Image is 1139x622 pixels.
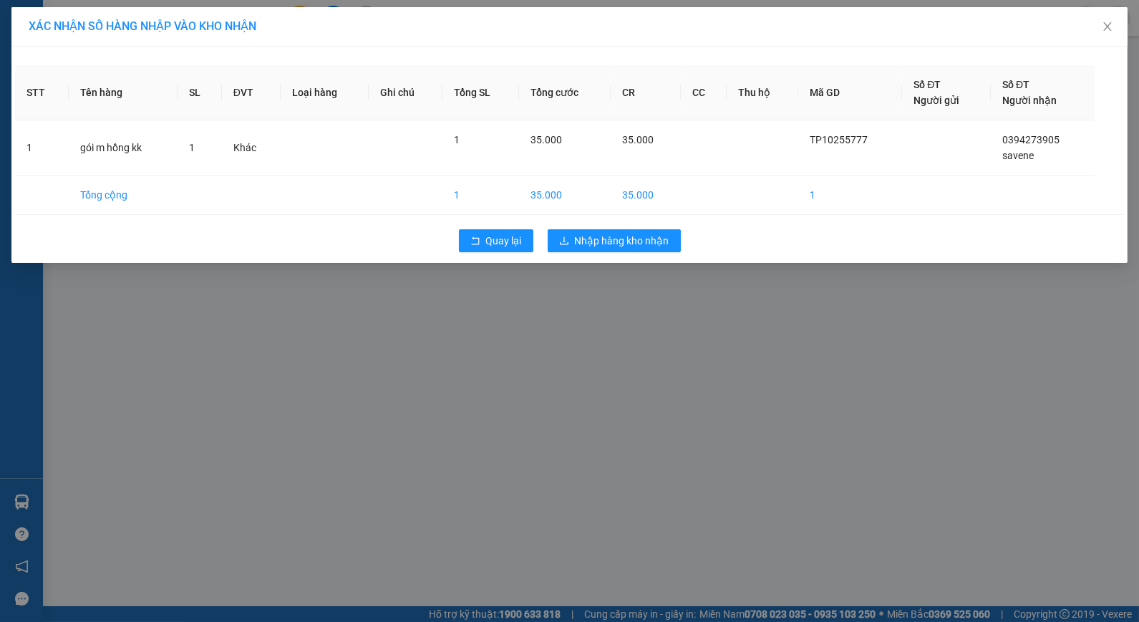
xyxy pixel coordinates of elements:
[189,142,195,153] span: 1
[1102,21,1113,32] span: close
[15,65,69,120] th: STT
[530,134,562,145] span: 35.000
[798,65,903,120] th: Mã GD
[6,48,209,62] p: NHẬN:
[69,120,178,176] td: gói m hồng kk
[281,65,369,120] th: Loại hàng
[442,65,519,120] th: Tổng SL
[470,236,480,247] span: rollback
[6,80,34,93] span: GIAO:
[486,233,522,249] span: Quay lại
[727,65,798,120] th: Thu hộ
[559,236,569,247] span: download
[69,65,178,120] th: Tên hàng
[222,65,281,120] th: ĐVT
[6,64,115,77] span: 0787848139 -
[29,19,256,33] span: XÁC NHẬN SỐ HÀNG NHẬP VÀO KHO NHẬN
[454,134,460,145] span: 1
[48,8,166,21] strong: BIÊN NHẬN GỬI HÀNG
[15,120,69,176] td: 1
[798,176,903,215] td: 1
[681,65,727,120] th: CC
[1002,134,1060,145] span: 0394273905
[913,79,941,90] span: Số ĐT
[459,229,533,252] button: rollbackQuay lại
[77,64,115,77] span: KHANG
[178,65,222,120] th: SL
[519,176,611,215] td: 35.000
[810,134,868,145] span: TP10255777
[1002,150,1034,161] span: savene
[69,176,178,215] td: Tổng cộng
[6,28,209,42] p: GỬI:
[548,229,681,252] button: downloadNhập hàng kho nhận
[222,120,281,176] td: Khác
[611,65,681,120] th: CR
[1002,95,1057,106] span: Người nhận
[611,176,681,215] td: 35.000
[1087,7,1128,47] button: Close
[4,99,60,115] span: Cước rồi:
[29,28,110,42] span: VP Cầu Ngang -
[369,65,442,120] th: Ghi chú
[40,48,168,62] span: VP [GEOGRAPHIC_DATA]
[519,65,611,120] th: Tổng cước
[575,233,669,249] span: Nhập hàng kho nhận
[913,95,959,106] span: Người gửi
[622,134,654,145] span: 35.000
[64,99,72,115] span: 0
[442,176,519,215] td: 1
[1002,79,1029,90] span: Số ĐT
